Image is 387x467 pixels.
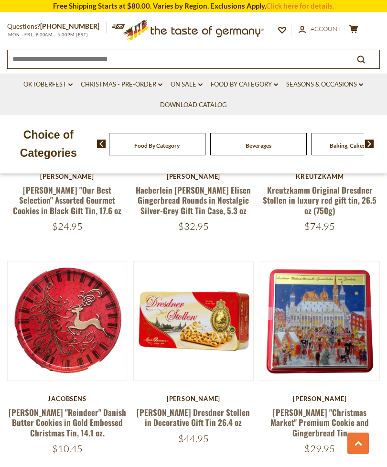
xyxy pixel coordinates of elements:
a: Seasons & Occasions [286,79,363,90]
div: [PERSON_NAME] [133,173,253,180]
a: [PHONE_NUMBER] [40,22,99,30]
span: $10.45 [52,443,83,455]
div: [PERSON_NAME] [7,173,127,180]
span: Account [311,25,341,33]
img: Emil Reimann Dresdner Stollen in Decorative Gift Tin 26.4 oz [134,261,253,380]
a: Haeberlein [PERSON_NAME] Elisen Gingerbread Rounds in Nostalgic Silver-Grey Gift Tin Case, 5.3 oz [136,184,251,217]
span: MON - FRI, 9:00AM - 5:00PM (EST) [7,32,88,37]
div: [PERSON_NAME] [260,395,380,402]
a: Kreutzkamm Original Dresdner Stollen in luxury red gift tin, 26.5 oz (750g) [263,184,376,217]
span: $29.95 [304,443,335,455]
a: [PERSON_NAME] Dresdner Stollen in Decorative Gift Tin 26.4 oz [137,406,250,428]
div: [PERSON_NAME] [133,395,253,402]
a: [PERSON_NAME] "Christmas Market" Premium Cookie and Gingerbread Tin [270,406,369,439]
img: next arrow [365,140,374,148]
p: Questions? [7,21,107,33]
a: Beverages [246,142,271,149]
span: $44.95 [178,433,209,445]
a: Click here for details. [266,1,334,10]
a: Download Catalog [160,100,227,110]
span: $74.95 [304,220,335,232]
img: previous arrow [97,140,106,148]
a: Food By Category [134,142,180,149]
a: Account [299,24,341,34]
div: Kreutzkamm [260,173,380,180]
span: $32.95 [178,220,209,232]
a: [PERSON_NAME] "Reindeer" Danish Butter Cookies in Gold Embossed Christmas Tin, 14.1 oz. [9,406,126,439]
a: Oktoberfest [23,79,73,90]
div: Jacobsens [7,395,127,402]
img: Lambertz "Christmas Market" Premium Cookie and Gingerbread Tin [260,261,379,380]
span: $24.95 [52,220,83,232]
img: Jacobsens "Reindeer" Danish Butter Cookies in Gold Embossed Christmas Tin, 14.1 oz. [8,261,127,380]
a: Christmas - PRE-ORDER [81,79,162,90]
a: On Sale [171,79,203,90]
a: [PERSON_NAME] "Our Best Selection" Assorted Gourmet Cookies in Black Gift Tin, 17.6 oz [13,184,121,217]
a: Food By Category [211,79,278,90]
